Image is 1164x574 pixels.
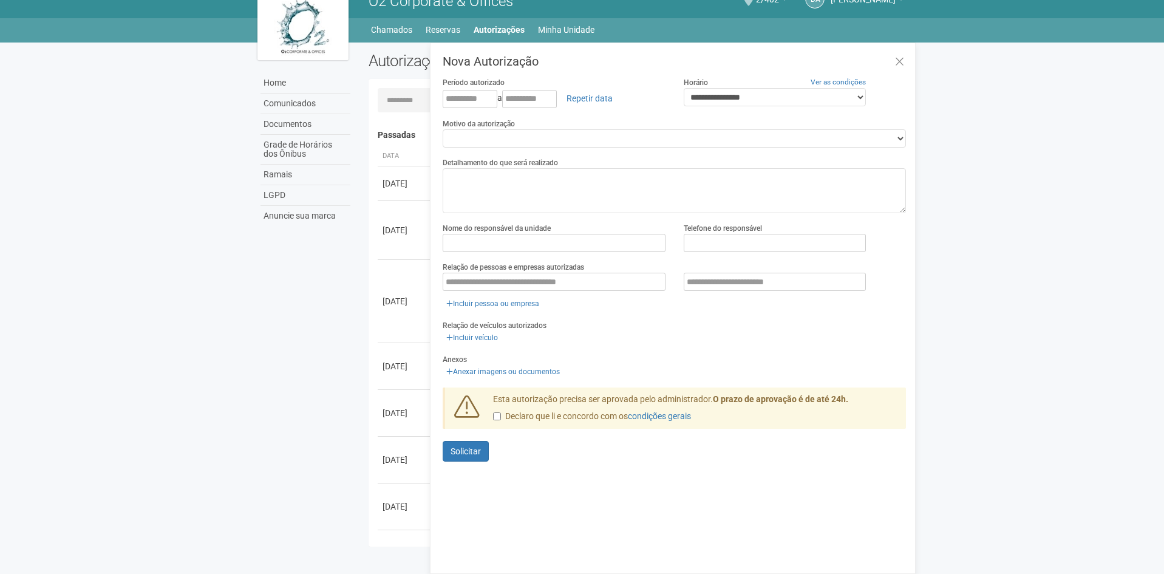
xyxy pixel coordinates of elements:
strong: O prazo de aprovação é de até 24h. [713,394,848,404]
a: Minha Unidade [538,21,594,38]
a: Reservas [426,21,460,38]
label: Horário [684,77,708,88]
div: [DATE] [383,224,427,236]
label: Anexos [443,354,467,365]
label: Relação de pessoas e empresas autorizadas [443,262,584,273]
a: Incluir pessoa ou empresa [443,297,543,310]
h3: Nova Autorização [443,55,906,67]
label: Relação de veículos autorizados [443,320,546,331]
a: Grade de Horários dos Ônibus [260,135,350,165]
a: Repetir data [559,88,621,109]
label: Motivo da autorização [443,118,515,129]
a: LGPD [260,185,350,206]
a: condições gerais [628,411,691,421]
label: Período autorizado [443,77,505,88]
div: [DATE] [383,360,427,372]
a: Incluir veículo [443,331,502,344]
label: Nome do responsável da unidade [443,223,551,234]
button: Solicitar [443,441,489,462]
a: Autorizações [474,21,525,38]
a: Anuncie sua marca [260,206,350,226]
a: Chamados [371,21,412,38]
div: [DATE] [383,177,427,190]
h4: Passadas [378,131,898,140]
th: Data [378,146,432,166]
a: Ramais [260,165,350,185]
h2: Autorizações [369,52,628,70]
a: Home [260,73,350,94]
div: [DATE] [383,454,427,466]
a: Anexar imagens ou documentos [443,365,563,378]
label: Telefone do responsável [684,223,762,234]
a: Comunicados [260,94,350,114]
div: a [443,88,665,109]
div: Esta autorização precisa ser aprovada pelo administrador. [484,394,907,429]
label: Declaro que li e concordo com os [493,411,691,423]
span: Solicitar [451,446,481,456]
input: Declaro que li e concordo com oscondições gerais [493,412,501,420]
label: Detalhamento do que será realizado [443,157,558,168]
div: [DATE] [383,407,427,419]
div: [DATE] [383,295,427,307]
a: Ver as condições [811,78,866,86]
a: Documentos [260,114,350,135]
div: [DATE] [383,501,427,513]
